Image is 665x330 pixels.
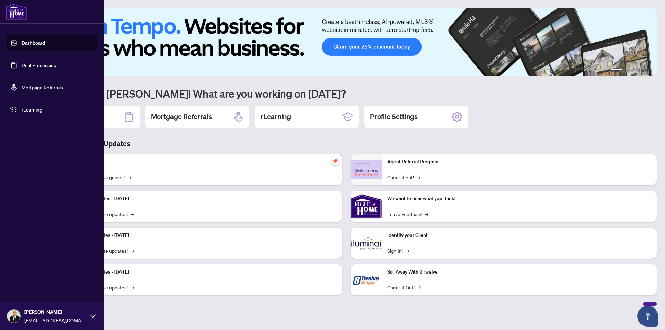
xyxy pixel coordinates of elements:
[131,284,134,291] span: →
[351,228,382,259] img: Identify your Client
[647,69,650,72] button: 6
[351,160,382,179] img: Agent Referral Program
[73,158,337,166] p: Self-Help
[387,158,651,166] p: Agent Referral Program
[417,173,420,181] span: →
[36,8,657,76] img: Slide 0
[24,316,87,324] span: [EMAIL_ADDRESS][DOMAIN_NAME]
[406,247,409,255] span: →
[21,62,56,68] a: Deal Processing
[73,268,337,276] p: Platform Updates - [DATE]
[387,268,651,276] p: Sail Away With 8Twelve
[351,191,382,222] img: We want to hear what you think!
[36,87,657,100] h1: Welcome back [PERSON_NAME]! What are you working on [DATE]?
[637,306,658,327] button: Open asap
[641,69,644,72] button: 5
[21,106,94,113] span: rLearning
[387,173,420,181] a: Check it out!→
[260,112,291,122] h2: rLearning
[21,40,45,46] a: Dashboard
[36,139,657,149] h3: Brokerage & Industry Updates
[131,210,134,218] span: →
[24,308,87,316] span: [PERSON_NAME]
[6,3,27,20] img: logo
[387,284,421,291] a: Check it Out!→
[387,247,409,255] a: Sign In!→
[625,69,628,72] button: 2
[636,69,639,72] button: 4
[387,232,651,239] p: Identify your Client
[370,112,418,122] h2: Profile Settings
[7,310,20,323] img: Profile Icon
[151,112,212,122] h2: Mortgage Referrals
[425,210,428,218] span: →
[127,173,131,181] span: →
[351,264,382,295] img: Sail Away With 8Twelve
[417,284,421,291] span: →
[73,232,337,239] p: Platform Updates - [DATE]
[73,195,337,203] p: Platform Updates - [DATE]
[331,157,339,165] span: pushpin
[387,210,428,218] a: Leave Feedback→
[131,247,134,255] span: →
[611,69,622,72] button: 1
[630,69,633,72] button: 3
[21,84,63,90] a: Mortgage Referrals
[387,195,651,203] p: We want to hear what you think!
